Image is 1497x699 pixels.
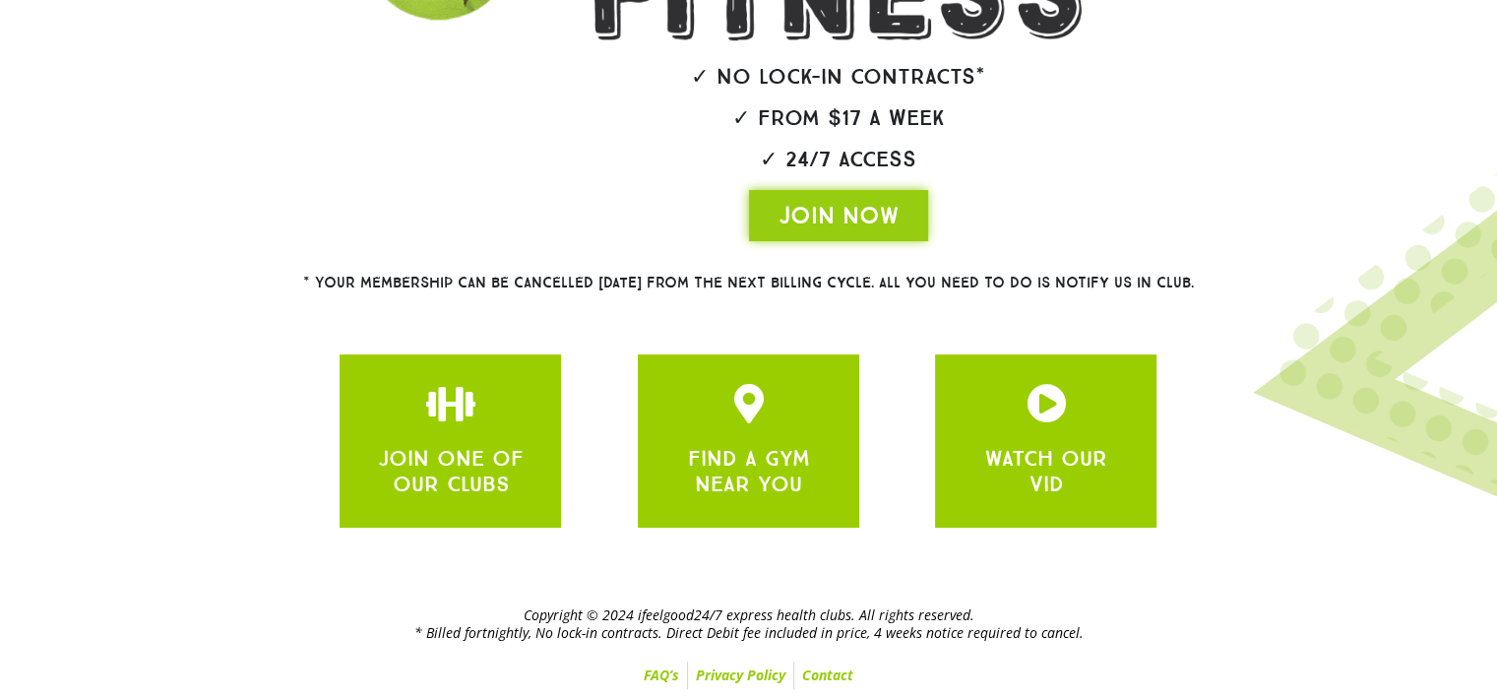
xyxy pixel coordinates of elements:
a: JOIN ONE OF OUR CLUBS [728,384,768,423]
a: JOIN ONE OF OUR CLUBS [378,445,524,497]
a: Privacy Policy [688,662,793,689]
nav: Menu [119,662,1379,689]
h2: ✓ From $17 a week [534,107,1143,129]
a: JOIN NOW [749,190,928,241]
a: JOIN ONE OF OUR CLUBS [431,384,470,423]
h2: * Your membership can be cancelled [DATE] from the next billing cycle. All you need to do is noti... [232,276,1266,290]
a: Contact [794,662,861,689]
h2: ✓ 24/7 Access [534,149,1143,170]
a: FAQ’s [636,662,687,689]
h2: Copyright © 2024 ifeelgood24/7 express health clubs. All rights reserved. * Billed fortnightly, N... [119,606,1379,642]
h2: ✓ No lock-in contracts* [534,66,1143,88]
a: FIND A GYM NEAR YOU [687,445,809,497]
a: WATCH OUR VID [985,445,1107,497]
span: JOIN NOW [779,200,899,231]
a: JOIN ONE OF OUR CLUBS [1027,384,1066,423]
